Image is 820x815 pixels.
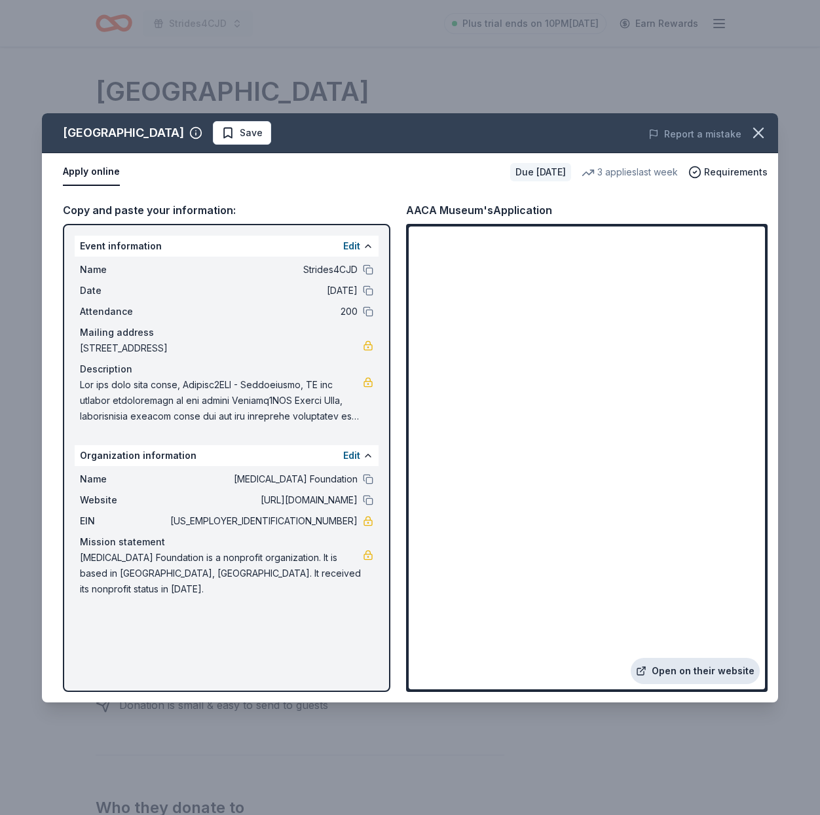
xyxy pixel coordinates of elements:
[704,164,768,180] span: Requirements
[168,492,358,508] span: [URL][DOMAIN_NAME]
[213,121,271,145] button: Save
[168,471,358,487] span: [MEDICAL_DATA] Foundation
[80,513,168,529] span: EIN
[80,325,373,340] div: Mailing address
[63,158,120,186] button: Apply online
[688,164,768,180] button: Requirements
[168,283,358,299] span: [DATE]
[75,445,379,466] div: Organization information
[80,550,363,597] span: [MEDICAL_DATA] Foundation is a nonprofit organization. It is based in [GEOGRAPHIC_DATA], [GEOGRAP...
[168,304,358,319] span: 200
[63,122,184,143] div: [GEOGRAPHIC_DATA]
[63,202,390,219] div: Copy and paste your information:
[80,471,168,487] span: Name
[343,238,360,254] button: Edit
[80,492,168,508] span: Website
[510,163,571,181] div: Due [DATE]
[582,164,678,180] div: 3 applies last week
[75,236,379,257] div: Event information
[80,377,363,424] span: Lor ips dolo sita conse, Adipisc2ELI - Seddoeiusmo, TE inc utlabor etdoloremagn al eni admini Ven...
[631,658,760,684] a: Open on their website
[80,304,168,319] span: Attendance
[80,361,373,377] div: Description
[343,448,360,463] button: Edit
[406,202,552,219] div: AACA Museum's Application
[80,340,363,356] span: [STREET_ADDRESS]
[648,126,741,142] button: Report a mistake
[80,262,168,278] span: Name
[80,534,373,550] div: Mission statement
[240,125,263,141] span: Save
[168,513,358,529] span: [US_EMPLOYER_IDENTIFICATION_NUMBER]
[168,262,358,278] span: Strides4CJD
[80,283,168,299] span: Date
